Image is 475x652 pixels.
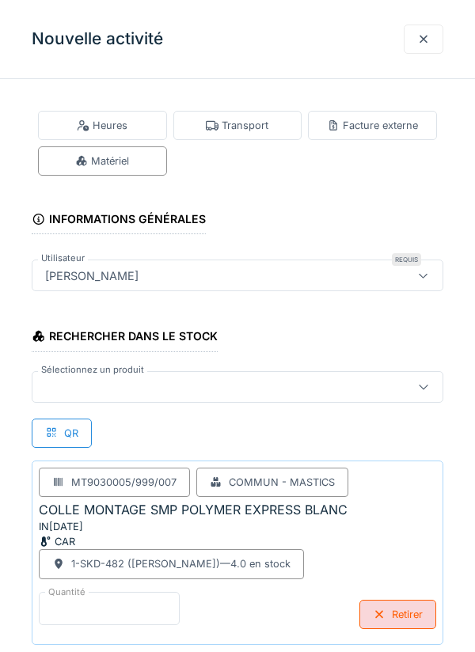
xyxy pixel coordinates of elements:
label: Sélectionnez un produit [38,363,147,377]
div: Facture externe [327,118,418,133]
label: Quantité [45,586,89,599]
div: Commun - Mastics [229,475,335,490]
div: QR [32,419,92,448]
div: CAR [39,534,229,549]
div: Retirer [359,600,436,629]
div: COLLE MONTAGE SMP POLYMER EXPRESS BLANC [39,500,348,519]
div: Transport [206,118,268,133]
div: 1-SKD-482 ([PERSON_NAME]) — 4.0 en stock [71,556,291,571]
div: MT9030005/999/007 [71,475,177,490]
label: Utilisateur [38,252,88,265]
div: Requis [392,253,421,266]
div: Informations générales [32,207,206,234]
div: Rechercher dans le stock [32,324,218,351]
h3: Nouvelle activité [32,29,163,49]
div: Heures [77,118,127,133]
div: [PERSON_NAME] [39,267,145,284]
div: Matériel [75,154,129,169]
div: IN[DATE] [39,519,229,534]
